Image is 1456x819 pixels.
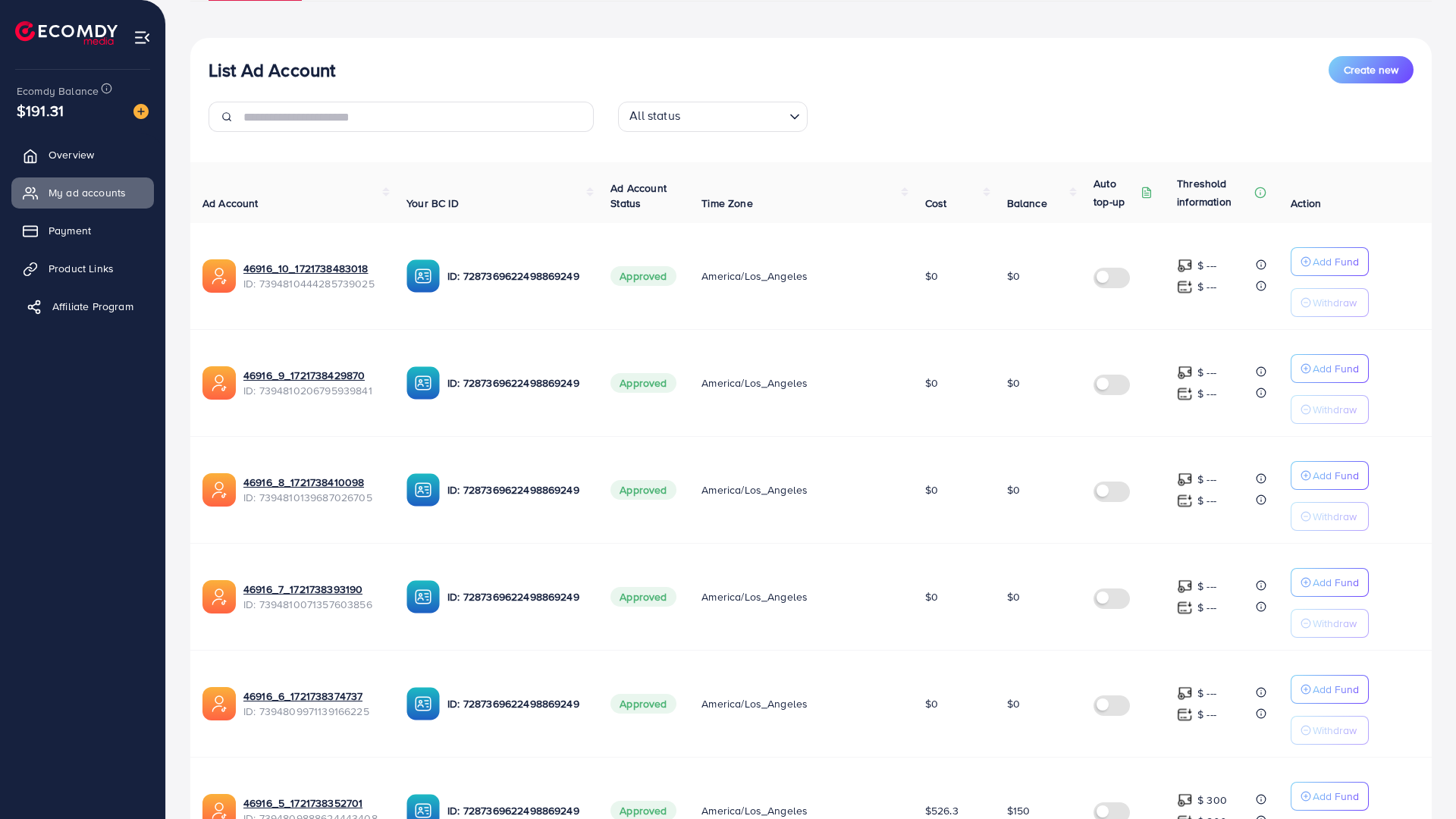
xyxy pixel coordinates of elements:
img: top-up amount [1177,258,1193,274]
span: Payment [49,223,91,238]
div: <span class='underline'>46916_10_1721738483018</span></br>7394810444285739025 [243,261,382,292]
button: Add Fund [1291,782,1369,811]
p: Add Fund [1313,466,1359,485]
p: Withdraw [1313,507,1357,526]
span: America/Los_Angeles [701,696,808,711]
img: top-up amount [1177,279,1193,295]
span: Create new [1344,62,1398,77]
span: ID: 7394810139687026705 [243,490,382,505]
button: Add Fund [1291,568,1369,597]
span: Approved [610,480,676,500]
p: ID: 7287369622498869249 [447,481,586,499]
span: ID: 7394810444285739025 [243,276,382,291]
img: top-up amount [1177,493,1193,509]
button: Withdraw [1291,395,1369,424]
span: $526.3 [925,803,959,818]
span: ID: 7394810071357603856 [243,597,382,612]
span: Cost [925,196,947,211]
p: Withdraw [1313,400,1357,419]
div: Search for option [618,102,808,132]
p: Add Fund [1313,359,1359,378]
p: Auto top-up [1094,174,1137,211]
a: Product Links [11,253,154,284]
h3: List Ad Account [209,59,335,81]
span: $0 [1007,375,1020,391]
span: $0 [925,589,938,604]
span: $0 [925,696,938,711]
p: ID: 7287369622498869249 [447,588,586,606]
span: America/Los_Angeles [701,268,808,284]
span: ID: 7394809971139166225 [243,704,382,719]
img: ic-ba-acc.ded83a64.svg [406,259,440,293]
a: Affiliate Program [11,291,154,322]
img: ic-ba-acc.ded83a64.svg [406,366,440,400]
p: $ --- [1197,491,1216,510]
p: $ 300 [1197,791,1227,809]
span: Your BC ID [406,196,459,211]
img: top-up amount [1177,792,1193,808]
button: Withdraw [1291,502,1369,531]
iframe: Chat [1392,751,1445,808]
span: Balance [1007,196,1047,211]
a: 46916_9_1721738429870 [243,368,365,383]
span: Ad Account Status [610,180,667,211]
img: top-up amount [1177,365,1193,381]
span: Approved [610,587,676,607]
p: $ --- [1197,384,1216,403]
span: Ecomdy Balance [17,83,99,99]
img: top-up amount [1177,579,1193,595]
div: <span class='underline'>46916_8_1721738410098</span></br>7394810139687026705 [243,475,382,506]
p: $ --- [1197,278,1216,296]
button: Withdraw [1291,609,1369,638]
p: Withdraw [1313,614,1357,632]
button: Create new [1329,56,1414,83]
img: top-up amount [1177,600,1193,616]
span: $0 [925,482,938,497]
span: America/Los_Angeles [701,375,808,391]
p: $ --- [1197,256,1216,275]
span: $0 [925,375,938,391]
p: Threshold information [1177,174,1251,211]
img: ic-ads-acc.e4c84228.svg [202,473,236,507]
a: 46916_7_1721738393190 [243,582,362,597]
div: <span class='underline'>46916_6_1721738374737</span></br>7394809971139166225 [243,689,382,720]
span: Ad Account [202,196,259,211]
img: ic-ads-acc.e4c84228.svg [202,259,236,293]
p: $ --- [1197,470,1216,488]
button: Withdraw [1291,716,1369,745]
img: ic-ba-acc.ded83a64.svg [406,473,440,507]
span: Action [1291,196,1321,211]
p: ID: 7287369622498869249 [447,374,586,392]
p: Add Fund [1313,680,1359,698]
p: Add Fund [1313,253,1359,271]
p: Add Fund [1313,787,1359,805]
p: $ --- [1197,684,1216,702]
span: America/Los_Angeles [701,482,808,497]
p: Add Fund [1313,573,1359,591]
span: $0 [1007,696,1020,711]
a: My ad accounts [11,177,154,208]
p: ID: 7287369622498869249 [447,695,586,713]
span: Affiliate Program [52,299,133,314]
a: Payment [11,215,154,246]
span: $150 [1007,803,1031,818]
span: Product Links [49,261,114,276]
a: logo [15,21,118,45]
span: America/Los_Angeles [701,803,808,818]
a: 46916_10_1721738483018 [243,261,369,276]
span: $0 [1007,589,1020,604]
span: Time Zone [701,196,752,211]
p: $ --- [1197,363,1216,381]
div: <span class='underline'>46916_7_1721738393190</span></br>7394810071357603856 [243,582,382,613]
img: image [133,104,149,119]
span: My ad accounts [49,185,126,200]
img: top-up amount [1177,707,1193,723]
span: $0 [1007,482,1020,497]
img: ic-ba-acc.ded83a64.svg [406,580,440,613]
img: top-up amount [1177,472,1193,488]
p: $ --- [1197,577,1216,595]
button: Add Fund [1291,461,1369,490]
img: ic-ads-acc.e4c84228.svg [202,366,236,400]
img: menu [133,29,151,46]
p: Withdraw [1313,293,1357,312]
